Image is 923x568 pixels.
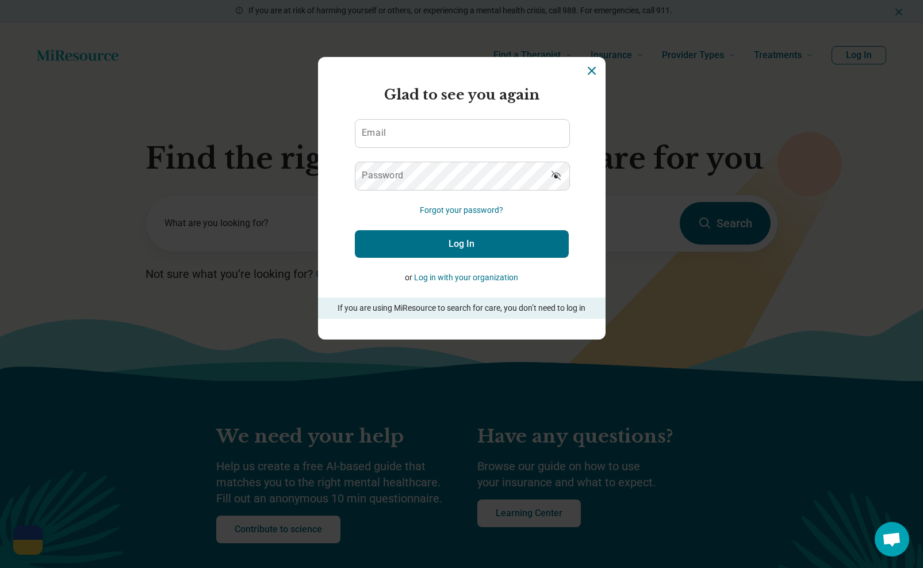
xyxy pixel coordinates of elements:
button: Log in with your organization [414,272,518,284]
p: or [355,272,569,284]
button: Forgot your password? [420,204,503,216]
button: Log In [355,230,569,258]
h2: Glad to see you again [355,85,569,105]
p: If you are using MiResource to search for care, you don’t need to log in [334,302,589,314]
section: Login Dialog [318,57,606,340]
button: Dismiss [585,64,599,78]
button: Show password [543,162,569,189]
label: Password [362,171,403,180]
label: Email [362,128,386,138]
